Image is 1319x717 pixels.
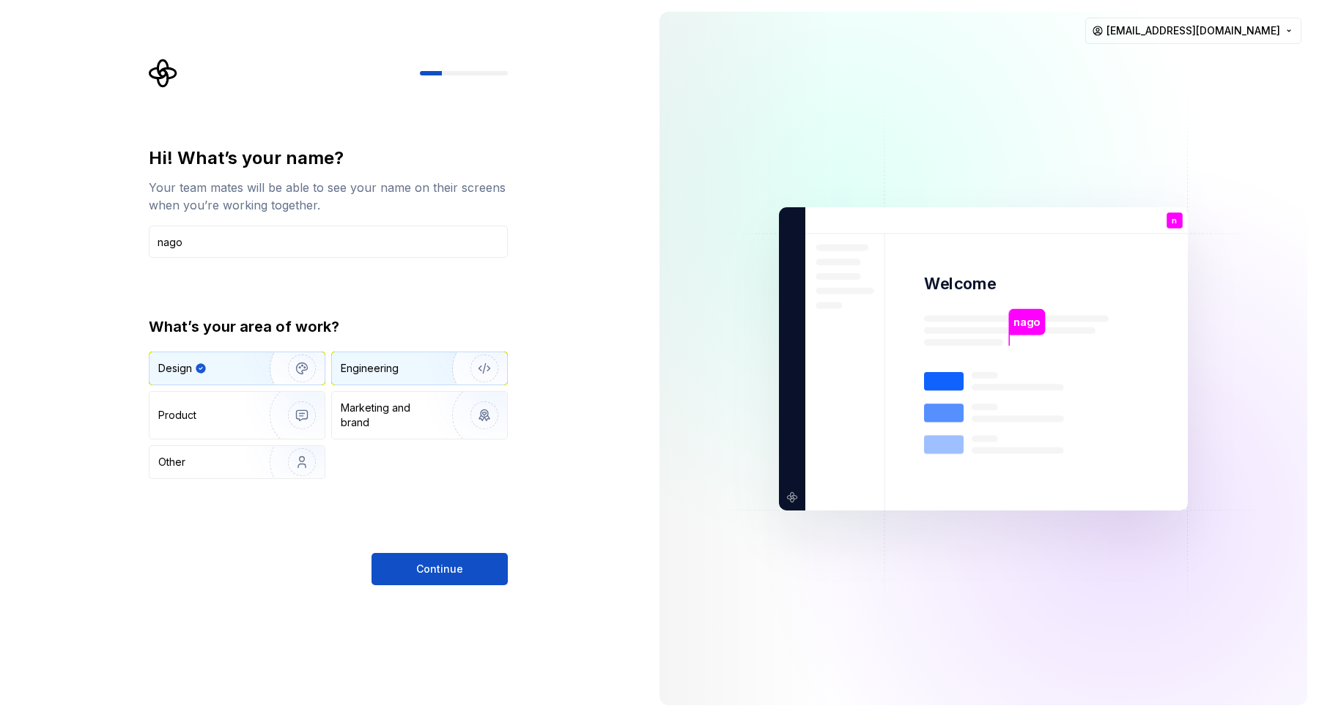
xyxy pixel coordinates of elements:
[158,361,192,376] div: Design
[1085,18,1301,44] button: [EMAIL_ADDRESS][DOMAIN_NAME]
[149,179,508,214] div: Your team mates will be able to see your name on their screens when you’re working together.
[149,226,508,258] input: Han Solo
[1013,313,1040,330] p: nago
[158,455,185,469] div: Other
[158,408,196,423] div: Product
[149,59,178,88] svg: Supernova Logo
[341,401,440,430] div: Marketing and brand
[1106,23,1280,38] span: [EMAIL_ADDRESS][DOMAIN_NAME]
[372,553,508,585] button: Continue
[924,273,996,294] p: Welcome
[341,361,399,376] div: Engineering
[416,562,463,576] span: Continue
[149,316,508,337] div: What’s your area of work?
[149,146,508,170] div: Hi! What’s your name?
[1172,216,1177,224] p: n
